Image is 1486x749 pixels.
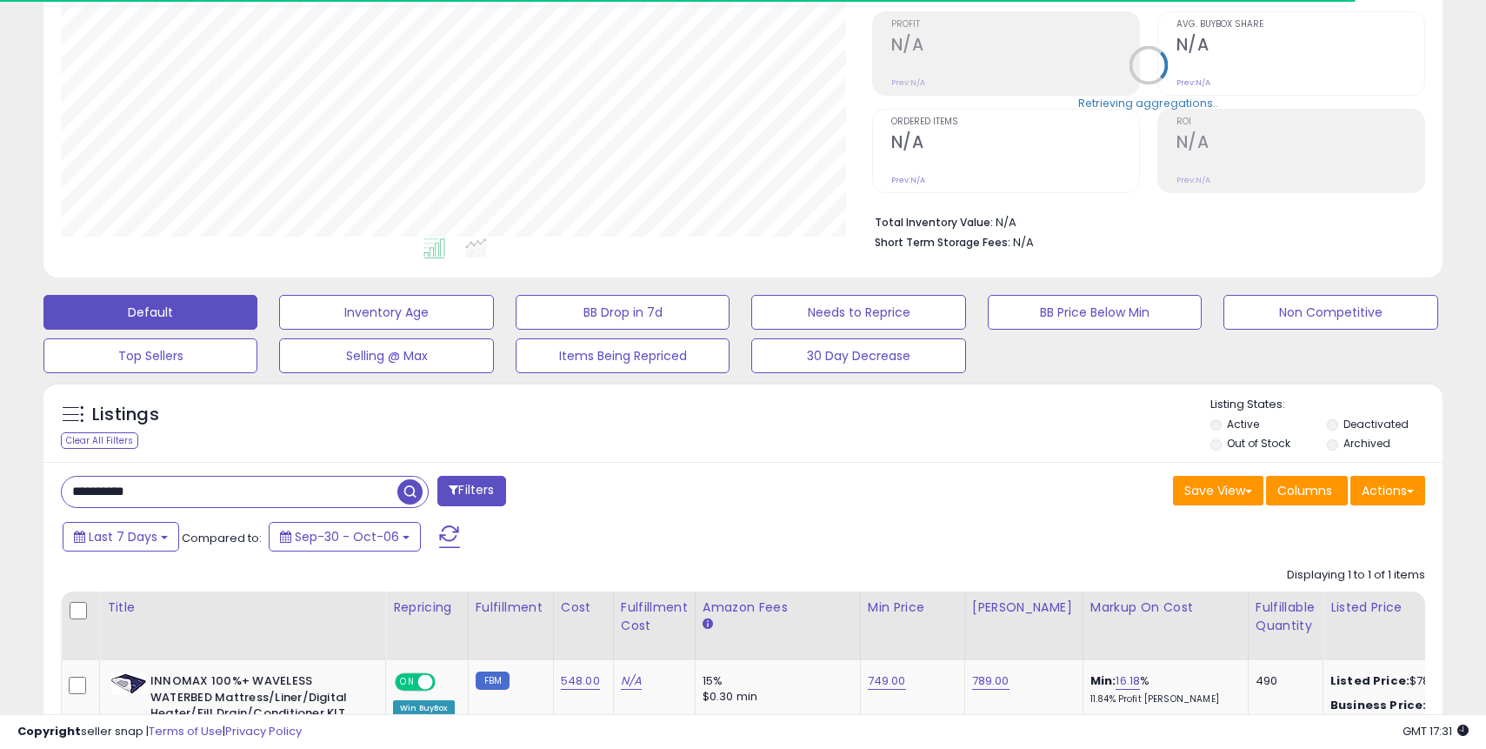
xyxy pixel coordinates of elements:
button: Save View [1173,476,1263,505]
button: Top Sellers [43,338,257,373]
button: Inventory Age [279,295,493,330]
h5: Listings [92,403,159,427]
div: Markup on Cost [1090,599,1241,617]
div: 490 [1256,673,1309,689]
a: Privacy Policy [225,723,302,739]
span: Columns [1277,482,1332,499]
p: Listing States: [1210,397,1443,413]
div: 15% [703,673,847,689]
button: Sep-30 - Oct-06 [269,522,421,552]
div: Min Price [868,599,957,617]
span: Compared to: [182,530,262,546]
a: 789.00 [972,672,1010,690]
span: 2025-10-14 17:31 GMT [1403,723,1469,739]
div: Fulfillment [476,599,546,617]
b: Min: [1090,672,1116,689]
div: Amazon Fees [703,599,853,617]
button: Last 7 Days [63,522,179,552]
strong: Copyright [17,723,81,739]
a: Terms of Use [149,723,223,739]
button: Selling @ Max [279,338,493,373]
button: Default [43,295,257,330]
th: The percentage added to the cost of goods (COGS) that forms the calculator for Min & Max prices. [1083,592,1248,660]
small: Amazon Fees. [703,617,713,632]
img: 41nDunfXCpL._SL40_.jpg [111,673,146,694]
div: $789.00 [1330,673,1475,689]
span: Sep-30 - Oct-06 [295,528,399,545]
b: INNOMAX 100%+ WAVELESS WATERBED Mattress/Liner/Digital Heater/Fill Drain/Conditioner KIT ([US_STA... [150,673,362,742]
label: Active [1227,417,1259,431]
button: Non Competitive [1223,295,1437,330]
div: [PERSON_NAME] [972,599,1076,617]
a: N/A [621,672,642,690]
button: Items Being Repriced [516,338,730,373]
button: Actions [1350,476,1425,505]
b: Business Price: [1330,697,1426,713]
button: Needs to Reprice [751,295,965,330]
button: 30 Day Decrease [751,338,965,373]
div: seller snap | | [17,724,302,740]
a: 749.00 [868,672,906,690]
div: Title [107,599,378,617]
div: Fulfillment Cost [621,599,688,635]
p: 11.84% Profit [PERSON_NAME] [1090,693,1235,706]
div: Listed Price [1330,599,1481,617]
div: Cost [561,599,606,617]
label: Deactivated [1343,417,1409,431]
a: 548.00 [561,672,600,690]
b: Listed Price: [1330,672,1409,689]
button: BB Price Below Min [988,295,1202,330]
div: Repricing [393,599,461,617]
button: Filters [437,476,505,506]
button: Columns [1266,476,1348,505]
div: $0.30 min [703,689,847,705]
div: Retrieving aggregations.. [1078,95,1218,110]
label: Out of Stock [1227,436,1290,451]
span: ON [396,675,418,690]
span: OFF [433,675,461,690]
small: FBM [476,672,510,690]
span: Last 7 Days [89,528,157,545]
div: Displaying 1 to 1 of 1 items [1287,567,1425,584]
div: Fulfillable Quantity [1256,599,1316,635]
div: % [1090,673,1235,706]
label: Archived [1343,436,1390,451]
button: BB Drop in 7d [516,295,730,330]
div: Clear All Filters [61,432,138,449]
a: 16.18 [1116,672,1140,690]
